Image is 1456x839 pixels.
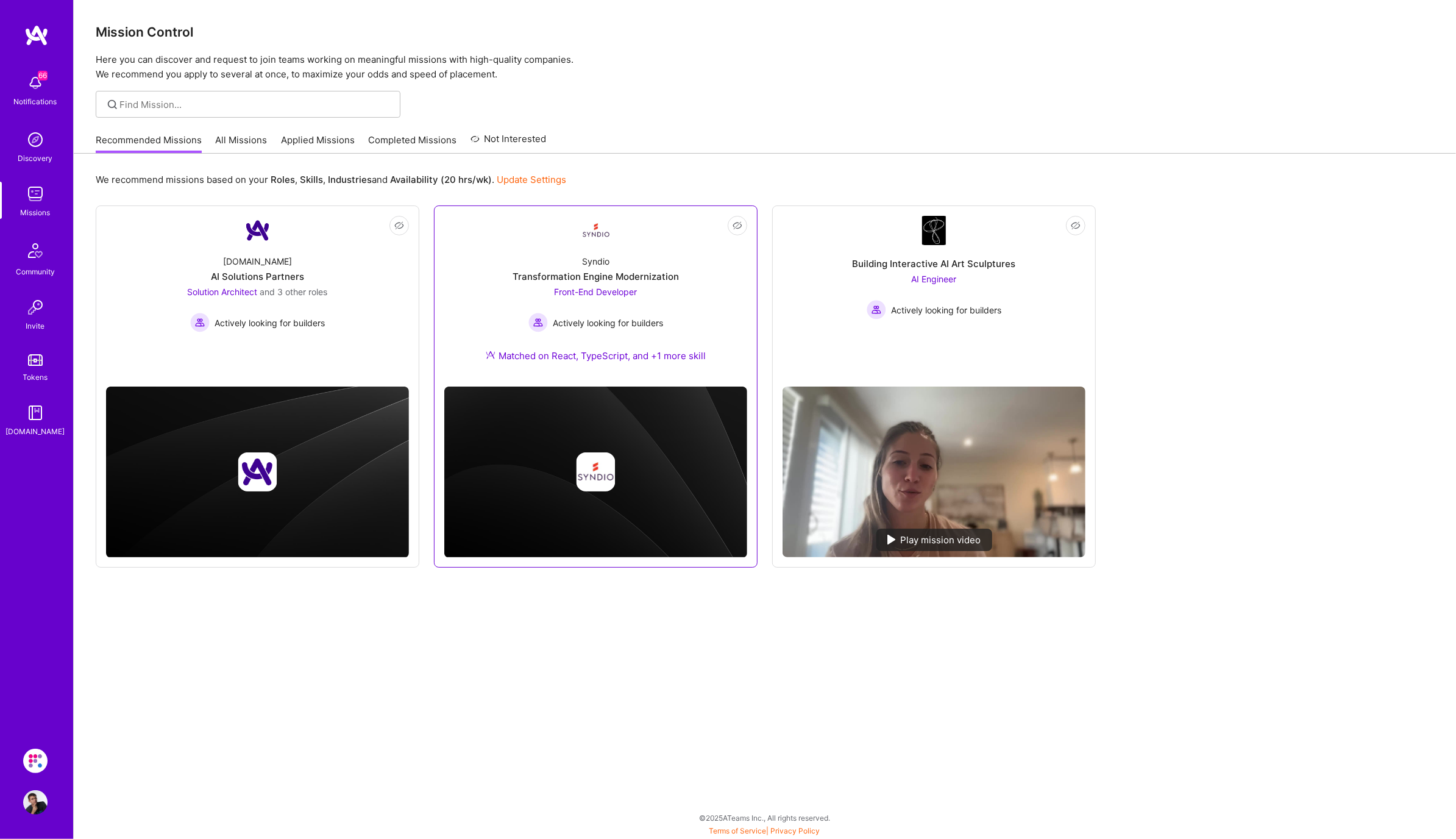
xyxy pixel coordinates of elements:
img: tokens [28,354,43,366]
div: [DOMAIN_NAME] [223,255,292,268]
img: Actively looking for builders [528,313,548,332]
img: Community [21,236,50,265]
b: Skills [300,174,323,185]
div: Tokens [23,371,48,384]
i: icon EyeClosed [394,221,404,230]
i: icon EyeClosed [733,221,742,230]
img: logo [24,24,49,46]
div: Community [16,265,55,278]
img: Company Logo [581,216,611,245]
div: Transformation Engine Modernization [513,270,679,283]
div: [DOMAIN_NAME] [6,425,65,438]
div: © 2025 ATeams Inc., All rights reserved. [73,802,1456,833]
span: Front-End Developer [555,287,637,297]
div: Play mission video [876,529,992,551]
div: Building Interactive AI Art Sculptures [853,257,1016,270]
a: Evinced: AI-Agents Accessibility Solution [20,749,51,773]
div: Notifications [14,95,57,108]
img: cover [444,387,747,558]
img: Actively looking for builders [867,300,886,320]
a: All Missions [216,134,268,154]
img: teamwork [23,182,48,206]
span: Actively looking for builders [553,316,663,329]
img: discovery [23,127,48,152]
img: cover [106,387,409,558]
img: Company Logo [922,216,946,245]
img: User Avatar [23,790,48,815]
span: | [709,826,820,835]
b: Industries [328,174,372,185]
a: Company Logo[DOMAIN_NAME]AI Solutions PartnersSolution Architect and 3 other rolesActively lookin... [106,216,409,377]
a: Recommended Missions [96,134,202,154]
a: Terms of Service [709,826,767,835]
span: Actively looking for builders [215,316,325,329]
div: Discovery [18,152,53,165]
a: Company LogoSyndioTransformation Engine ModernizationFront-End Developer Actively looking for bui... [444,216,747,377]
a: Company LogoBuilding Interactive AI Art SculpturesAI Engineer Actively looking for buildersActive... [783,216,1085,377]
span: Solution Architect [188,287,258,297]
div: Syndio [582,255,609,268]
div: Missions [21,206,51,219]
b: Availability (20 hrs/wk) [390,174,492,185]
img: Company logo [577,452,616,491]
i: icon EyeClosed [1071,221,1081,230]
a: Privacy Policy [771,826,820,835]
span: Actively looking for builders [891,304,1001,316]
img: Evinced: AI-Agents Accessibility Solution [23,749,48,773]
span: 66 [38,71,48,80]
a: Applied Missions [281,134,355,154]
span: and 3 other roles [260,287,328,297]
input: Find Mission... [120,98,391,111]
img: Ateam Purple Icon [486,350,495,360]
img: guide book [23,401,48,425]
img: Actively looking for builders [190,313,210,332]
img: play [887,535,896,544]
a: Completed Missions [369,134,457,154]
img: Company logo [238,452,277,491]
img: Company Logo [243,216,272,245]
a: Not Interested [471,132,547,154]
h3: Mission Control [96,24,1434,40]
img: No Mission [783,387,1085,557]
div: AI Solutions Partners [211,270,304,283]
p: Here you can discover and request to join teams working on meaningful missions with high-quality ... [96,52,1434,82]
b: Roles [271,174,295,185]
div: Matched on React, TypeScript, and +1 more skill [486,349,706,362]
div: Invite [26,320,45,332]
i: icon SearchGrey [105,98,119,112]
img: bell [23,71,48,95]
p: We recommend missions based on your , , and . [96,173,566,186]
a: User Avatar [20,790,51,815]
img: Invite [23,295,48,320]
span: AI Engineer [912,274,957,284]
a: Update Settings [497,174,566,185]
